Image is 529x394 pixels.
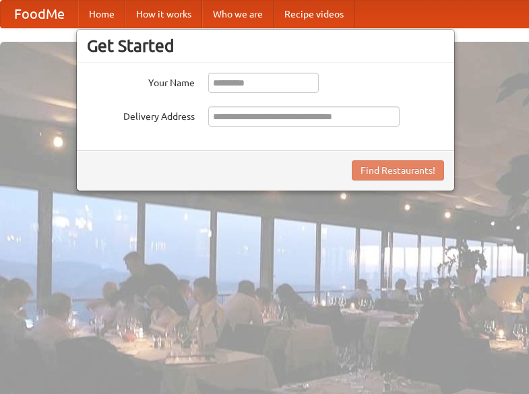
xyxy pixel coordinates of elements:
[352,160,444,180] button: Find Restaurants!
[78,1,125,28] a: Home
[125,1,202,28] a: How it works
[274,1,354,28] a: Recipe videos
[87,73,195,90] label: Your Name
[202,1,274,28] a: Who we are
[87,36,444,56] h3: Get Started
[87,106,195,123] label: Delivery Address
[1,1,78,28] a: FoodMe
